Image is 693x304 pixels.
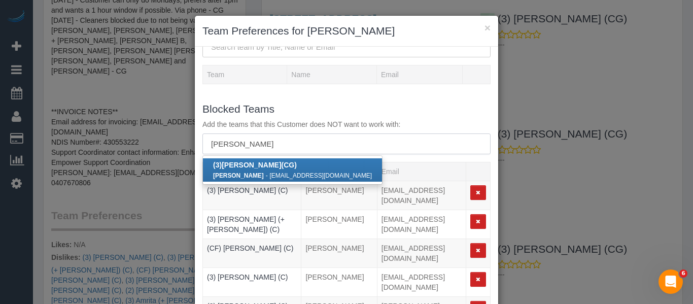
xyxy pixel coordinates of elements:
td: Email [377,268,466,297]
span: 6 [679,269,687,278]
b: (3) (CG) [213,161,297,169]
strong: [PERSON_NAME] [222,161,281,169]
td: Email [377,210,466,239]
th: Email [377,162,466,181]
td: Team [203,268,301,297]
th: Email [376,65,462,84]
td: Name [301,181,377,210]
a: (3) [PERSON_NAME] (+ [PERSON_NAME]) (C) [207,215,285,233]
h3: Blocked Teams [202,103,491,115]
td: Name [301,268,377,297]
th: Name [287,65,377,84]
th: Team [203,65,287,84]
iframe: Intercom live chat [659,269,683,294]
input: Search team by Title, Name or Email [202,133,491,154]
strong: [PERSON_NAME] [213,172,264,179]
td: Email [377,239,466,268]
button: × [484,22,491,33]
a: (3)[PERSON_NAME](CG) [PERSON_NAME] - [EMAIL_ADDRESS][DOMAIN_NAME] [203,158,382,182]
p: Add the teams that this Customer does NOT want to work with: [202,119,491,129]
a: (CF) [PERSON_NAME] (C) [207,244,293,252]
td: Team [203,210,301,239]
a: (3) [PERSON_NAME] (C) [207,273,288,281]
td: Team [203,239,301,268]
h3: Team Preferences for [PERSON_NAME] [202,23,491,39]
td: Email [377,181,466,210]
a: (3) [PERSON_NAME] (C) [207,186,288,194]
small: - [266,172,268,179]
td: Name [301,210,377,239]
input: Search team by Title, Name or Email [202,37,491,57]
small: [EMAIL_ADDRESS][DOMAIN_NAME] [270,172,372,179]
td: Team [203,181,301,210]
td: Name [301,239,377,268]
